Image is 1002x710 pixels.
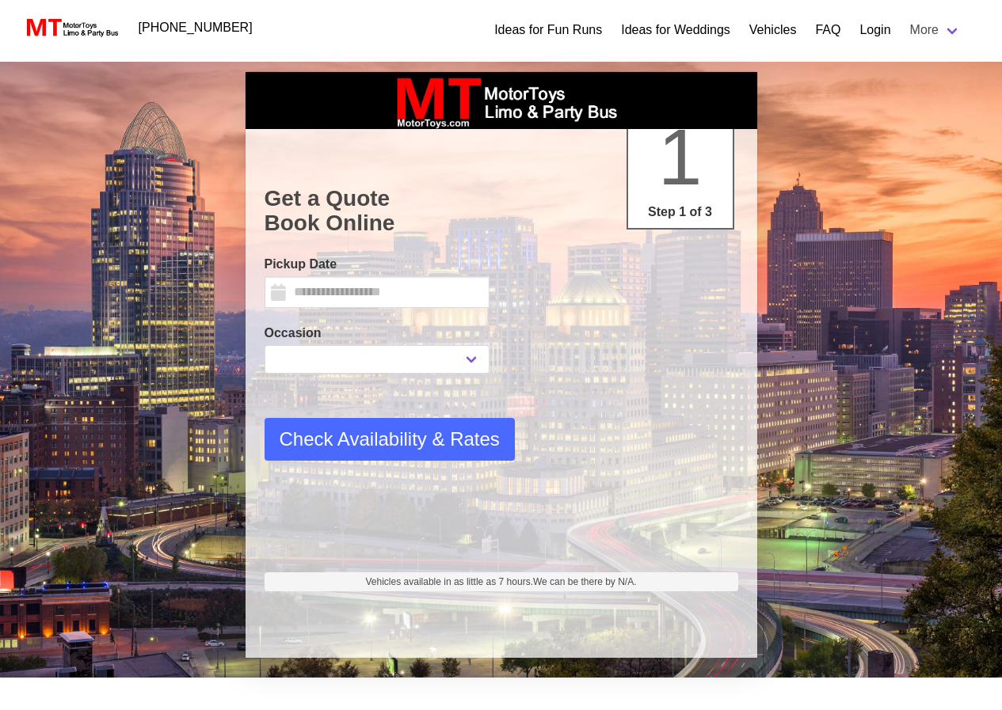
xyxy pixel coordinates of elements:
span: 1 [658,112,703,201]
a: Ideas for Weddings [621,21,730,40]
span: We can be there by N/A. [533,576,637,587]
span: Vehicles available in as little as 7 hours. [366,575,637,589]
h1: Get a Quote Book Online [265,186,738,236]
a: Login [859,21,890,40]
a: [PHONE_NUMBER] [129,12,262,44]
p: Step 1 of 3 [634,203,726,222]
a: More [901,14,970,46]
span: Check Availability & Rates [280,425,500,454]
a: Ideas for Fun Runs [494,21,602,40]
button: Check Availability & Rates [265,418,515,461]
label: Occasion [265,324,490,343]
img: MotorToys Logo [22,17,120,39]
img: box_logo_brand.jpeg [383,72,620,129]
a: FAQ [815,21,840,40]
a: Vehicles [749,21,797,40]
label: Pickup Date [265,255,490,274]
